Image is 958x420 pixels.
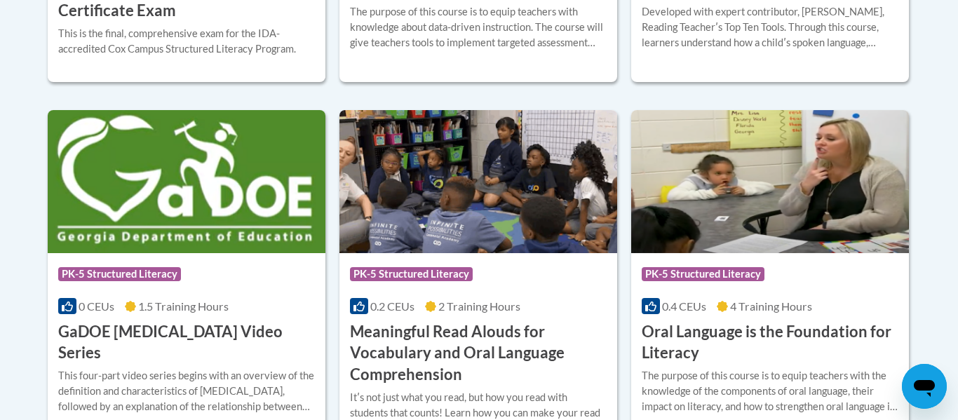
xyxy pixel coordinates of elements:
div: Developed with expert contributor, [PERSON_NAME], Reading Teacherʹs Top Ten Tools. Through this c... [642,4,898,50]
img: Course Logo [339,110,617,253]
img: Course Logo [48,110,325,253]
h3: Meaningful Read Alouds for Vocabulary and Oral Language Comprehension [350,321,607,386]
h3: Oral Language is the Foundation for Literacy [642,321,898,365]
span: PK-5 Structured Literacy [642,267,764,281]
span: PK-5 Structured Literacy [58,267,181,281]
span: 4 Training Hours [730,299,812,313]
div: This is the final, comprehensive exam for the IDA-accredited Cox Campus Structured Literacy Program. [58,26,315,57]
div: The purpose of this course is to equip teachers with knowledge about data-driven instruction. The... [350,4,607,50]
img: Course Logo [631,110,909,253]
span: 0.2 CEUs [370,299,414,313]
span: PK-5 Structured Literacy [350,267,473,281]
span: 0 CEUs [79,299,114,313]
span: 2 Training Hours [438,299,520,313]
iframe: Button to launch messaging window [902,364,947,409]
span: 1.5 Training Hours [138,299,229,313]
div: This four-part video series begins with an overview of the definition and characteristics of [MED... [58,368,315,414]
h3: GaDOE [MEDICAL_DATA] Video Series [58,321,315,365]
div: The purpose of this course is to equip teachers with the knowledge of the components of oral lang... [642,368,898,414]
span: 0.4 CEUs [662,299,706,313]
